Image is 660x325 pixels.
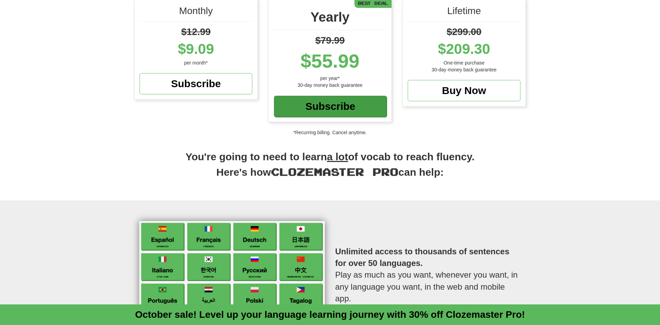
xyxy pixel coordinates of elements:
div: Subscribe [274,96,387,117]
u: a lot [327,151,348,162]
span: $12.99 [181,26,211,37]
div: Lifetime [408,4,520,22]
p: Play as much as you want, whenever you want, in any language you want, in the web and mobile app. [335,232,521,318]
div: $9.09 [140,39,252,59]
span: $79.99 [315,35,345,46]
a: October sale! Level up your language learning journey with 30% off Clozemaster Pro! [135,309,525,320]
span: Clozemaster Pro [271,165,398,178]
a: Subscribe [140,73,252,94]
span: $299.00 [447,26,481,37]
strong: Unlimited access to thousands of sentences for over 50 languages. [335,247,509,268]
div: Monthly [140,4,252,22]
div: One-time purchase [408,59,520,66]
div: Yearly [274,8,386,30]
div: 30-day money back guarantee [408,66,520,73]
div: $209.30 [408,39,520,59]
a: Subscribe [274,95,386,117]
div: 30-day money back guarantee [274,82,386,89]
div: $55.99 [274,47,386,75]
a: Buy Now [408,80,520,101]
div: per month* [140,59,252,66]
h2: You're going to need to learn of vocab to reach fluency. Here's how can help: [134,150,526,187]
div: per year* [274,75,386,82]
